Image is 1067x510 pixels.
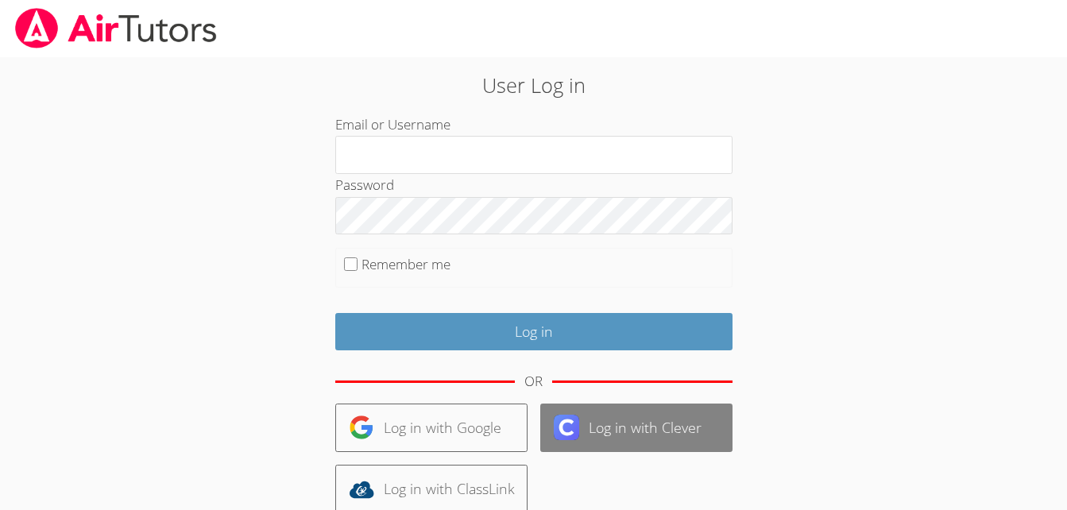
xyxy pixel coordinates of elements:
[335,313,733,350] input: Log in
[554,415,579,440] img: clever-logo-6eab21bc6e7a338710f1a6ff85c0baf02591cd810cc4098c63d3a4b26e2feb20.svg
[335,115,450,133] label: Email or Username
[524,370,543,393] div: OR
[349,415,374,440] img: google-logo-50288ca7cdecda66e5e0955fdab243c47b7ad437acaf1139b6f446037453330a.svg
[349,477,374,502] img: classlink-logo-d6bb404cc1216ec64c9a2012d9dc4662098be43eaf13dc465df04b49fa7ab582.svg
[361,255,450,273] label: Remember me
[245,70,822,100] h2: User Log in
[14,8,218,48] img: airtutors_banner-c4298cdbf04f3fff15de1276eac7730deb9818008684d7c2e4769d2f7ddbe033.png
[335,176,394,194] label: Password
[540,404,733,452] a: Log in with Clever
[335,404,528,452] a: Log in with Google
